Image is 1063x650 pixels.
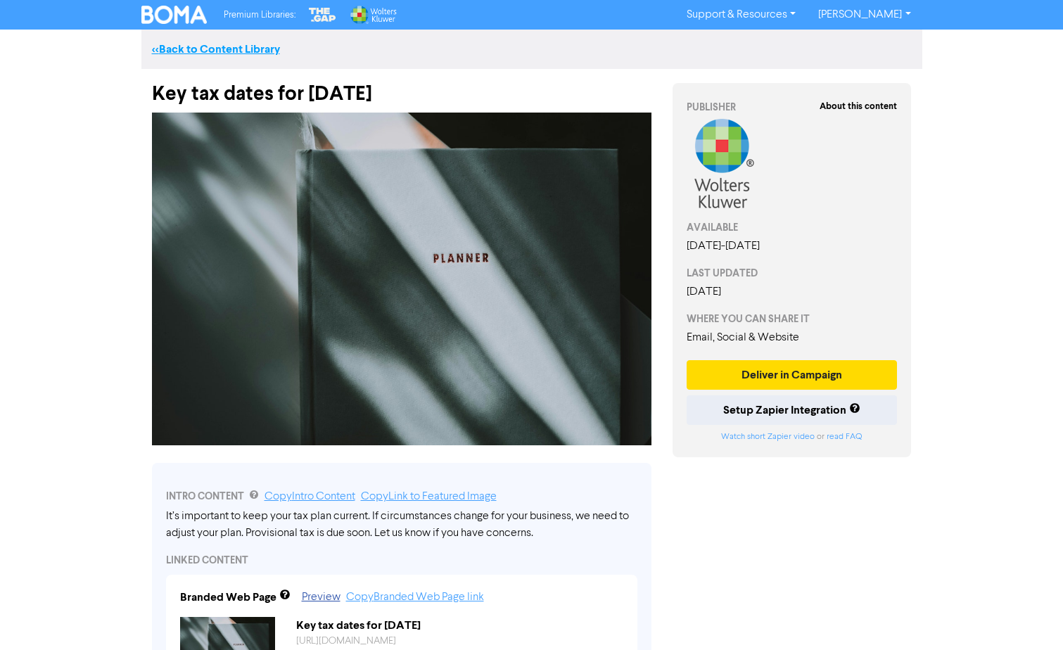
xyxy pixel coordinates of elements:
[687,431,898,443] div: or
[166,553,637,568] div: LINKED CONTENT
[807,4,922,26] a: [PERSON_NAME]
[302,592,340,603] a: Preview
[687,312,898,326] div: WHERE YOU CAN SHARE IT
[349,6,397,24] img: Wolters Kluwer
[166,488,637,505] div: INTRO CONTENT
[286,617,634,634] div: Key tax dates for [DATE]
[141,6,208,24] img: BOMA Logo
[687,395,898,425] button: Setup Zapier Integration
[265,491,355,502] a: Copy Intro Content
[687,220,898,235] div: AVAILABLE
[687,266,898,281] div: LAST UPDATED
[687,238,898,255] div: [DATE] - [DATE]
[687,100,898,115] div: PUBLISHER
[346,592,484,603] a: Copy Branded Web Page link
[296,636,396,646] a: [URL][DOMAIN_NAME]
[687,329,898,346] div: Email, Social & Website
[307,6,338,24] img: The Gap
[827,433,862,441] a: read FAQ
[361,491,497,502] a: Copy Link to Featured Image
[166,508,637,542] div: It’s important to keep your tax plan current. If circumstances change for your business, we need ...
[886,498,1063,650] iframe: Chat Widget
[675,4,807,26] a: Support & Resources
[180,589,276,606] div: Branded Web Page
[286,634,634,649] div: https://public2.bomamarketing.com/cp/2NBoT8FLgspKfaus0xqbOT?sa=pEpNHgFw
[687,360,898,390] button: Deliver in Campaign
[687,283,898,300] div: [DATE]
[224,11,295,20] span: Premium Libraries:
[152,42,280,56] a: <<Back to Content Library
[152,69,651,106] div: Key tax dates for [DATE]
[820,101,897,112] strong: About this content
[721,433,815,441] a: Watch short Zapier video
